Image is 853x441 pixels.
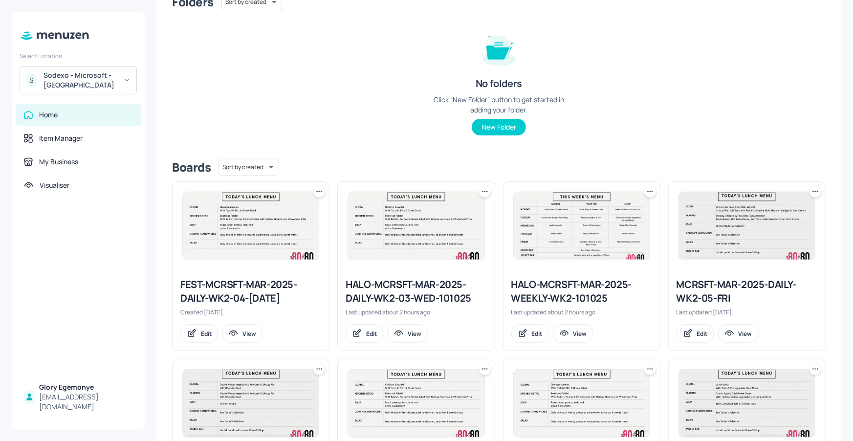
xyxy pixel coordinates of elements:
div: FEST-MCRSFT-MAR-2025-DAILY-WK2-04-[DATE] [180,278,321,305]
div: Last updated [DATE]. [677,308,817,316]
img: 2025-10-06-1759743047882g18em4x9ot.jpeg [183,370,319,437]
div: Last updated about 2 hours ago. [511,308,652,316]
div: Sodexo - Microsoft - [GEOGRAPHIC_DATA] [44,70,117,90]
div: View [739,330,752,338]
img: 2025-07-07-1751884403930s2okbk07r9.jpeg [679,192,815,260]
div: HALO-MCRSFT-MAR-2025-DAILY-WK2-03-WED-101025 [346,278,486,305]
img: folder-empty [475,24,524,73]
img: 2024-10-01-1727797764693fs9rxby33s8.jpeg [348,192,484,260]
div: Created [DATE]. [180,308,321,316]
div: View [573,330,587,338]
img: 2024-10-01-1727797764693fs9rxby33s8.jpeg [348,370,484,437]
div: HALO-MCRSFT-MAR-2025-WEEKLY-WK2-101025 [511,278,652,305]
div: Glory Egemonye [39,382,133,392]
img: 2024-10-01-1727797764693fs9rxby33s8.jpeg [514,370,650,437]
div: Edit [697,330,708,338]
img: 2025-10-10-1760097339381rogs77fkr0o.jpeg [514,192,650,260]
img: 2024-10-01-1727797764693fs9rxby33s8.jpeg [183,192,319,260]
div: MCRSFT-MAR-2025-DAILY-WK2-05-FRI [677,278,817,305]
div: View [242,330,256,338]
div: S [26,74,38,86]
div: Click “New Folder” button to get started in adding your folder. [426,94,572,115]
div: [EMAIL_ADDRESS][DOMAIN_NAME] [39,392,133,412]
div: Edit [532,330,543,338]
div: Home [39,110,58,120]
div: Sort by created [219,157,279,177]
div: Edit [366,330,377,338]
div: Edit [201,330,212,338]
div: Last updated about 2 hours ago. [346,308,486,316]
button: New Folder [472,119,526,135]
div: Select Location [20,52,137,60]
div: No folders [476,77,522,90]
div: My Business [39,157,78,167]
img: 2025-10-06-1759741849762monvawldjj.jpeg [679,370,815,437]
div: Visualiser [40,180,69,190]
div: Boards [172,159,211,175]
div: View [408,330,421,338]
div: Item Manager [39,133,83,143]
